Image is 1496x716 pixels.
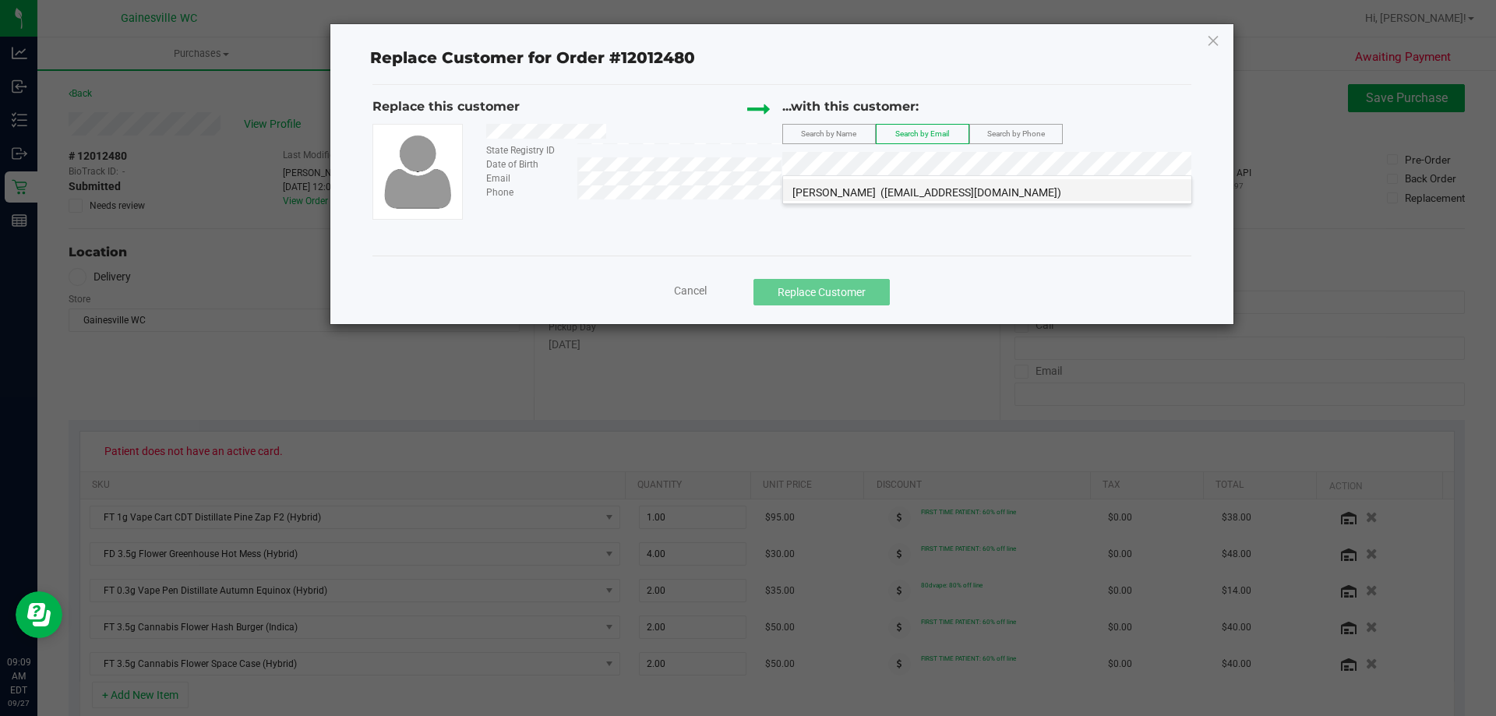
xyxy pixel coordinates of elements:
[987,129,1045,138] span: Search by Phone
[376,131,459,213] img: user-icon.png
[753,279,890,305] button: Replace Customer
[782,99,919,114] span: ...with this customer:
[801,129,856,138] span: Search by Name
[895,129,949,138] span: Search by Email
[475,143,577,157] div: State Registry ID
[16,591,62,638] iframe: Resource center
[475,171,577,185] div: Email
[372,99,520,114] span: Replace this customer
[475,185,577,199] div: Phone
[674,284,707,297] span: Cancel
[361,45,704,72] span: Replace Customer for Order #12012480
[475,157,577,171] div: Date of Birth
